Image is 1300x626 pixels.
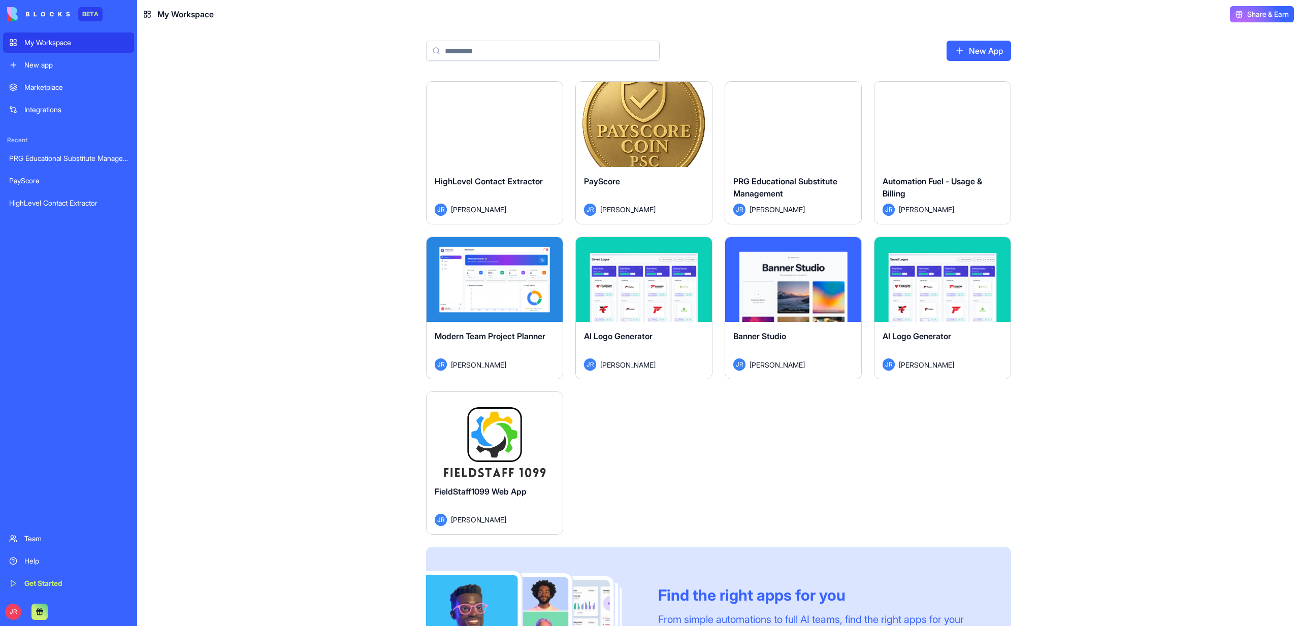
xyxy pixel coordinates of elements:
a: New app [3,55,134,75]
a: BETA [7,7,103,21]
span: [PERSON_NAME] [750,359,805,370]
span: JR [883,358,895,371]
span: JR [883,204,895,216]
span: Banner Studio [733,331,786,341]
a: Get Started [3,573,134,594]
span: [PERSON_NAME] [600,359,656,370]
span: AI Logo Generator [584,331,653,341]
span: JR [733,358,745,371]
div: PayScore [9,176,128,186]
a: Help [3,551,134,571]
span: HighLevel Contact Extractor [435,176,543,186]
div: New app [24,60,128,70]
div: Marketplace [24,82,128,92]
span: JR [5,604,21,620]
span: [PERSON_NAME] [750,204,805,215]
a: PRG Educational Substitute ManagementJR[PERSON_NAME] [725,81,862,224]
div: Find the right apps for you [658,586,987,604]
span: JR [435,514,447,526]
span: JR [584,204,596,216]
a: PRG Educational Substitute Management [3,148,134,169]
span: Automation Fuel - Usage & Billing [883,176,982,199]
div: Team [24,534,128,544]
div: My Workspace [24,38,128,48]
a: Modern Team Project PlannerJR[PERSON_NAME] [426,237,563,380]
img: logo [7,7,70,21]
div: Help [24,556,128,566]
span: Recent [3,136,134,144]
div: PRG Educational Substitute Management [9,153,128,163]
span: [PERSON_NAME] [451,359,506,370]
span: [PERSON_NAME] [899,204,954,215]
a: Marketplace [3,77,134,97]
a: FieldStaff1099 Web AppJR[PERSON_NAME] [426,391,563,535]
div: BETA [78,7,103,21]
span: My Workspace [157,8,214,20]
a: PayScoreJR[PERSON_NAME] [575,81,712,224]
span: PayScore [584,176,620,186]
span: Modern Team Project Planner [435,331,545,341]
div: Integrations [24,105,128,115]
span: PRG Educational Substitute Management [733,176,837,199]
a: New App [947,41,1011,61]
span: JR [435,358,447,371]
span: Share & Earn [1247,9,1289,19]
a: Automation Fuel - Usage & BillingJR[PERSON_NAME] [874,81,1011,224]
a: Team [3,529,134,549]
div: HighLevel Contact Extractor [9,198,128,208]
a: AI Logo GeneratorJR[PERSON_NAME] [575,237,712,380]
span: [PERSON_NAME] [451,204,506,215]
div: Get Started [24,578,128,588]
a: Banner StudioJR[PERSON_NAME] [725,237,862,380]
a: HighLevel Contact Extractor [3,193,134,213]
button: Share & Earn [1230,6,1294,22]
span: [PERSON_NAME] [600,204,656,215]
a: HighLevel Contact ExtractorJR[PERSON_NAME] [426,81,563,224]
span: AI Logo Generator [883,331,951,341]
a: Integrations [3,100,134,120]
span: [PERSON_NAME] [899,359,954,370]
a: PayScore [3,171,134,191]
span: JR [584,358,596,371]
span: [PERSON_NAME] [451,514,506,525]
span: JR [733,204,745,216]
span: JR [435,204,447,216]
a: My Workspace [3,32,134,53]
span: FieldStaff1099 Web App [435,486,527,497]
a: AI Logo GeneratorJR[PERSON_NAME] [874,237,1011,380]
